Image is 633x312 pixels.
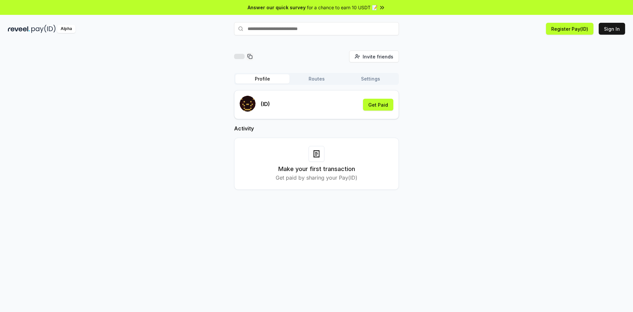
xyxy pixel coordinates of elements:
h3: Make your first transaction [278,164,355,174]
button: Register Pay(ID) [546,23,593,35]
button: Settings [344,74,398,84]
span: for a chance to earn 10 USDT 📝 [307,4,377,11]
div: Alpha [57,25,75,33]
p: Get paid by sharing your Pay(ID) [276,174,357,182]
p: (ID) [261,100,270,108]
button: Sign In [599,23,625,35]
button: Invite friends [349,51,399,62]
button: Routes [289,74,344,84]
button: Profile [235,74,289,84]
h2: Activity [234,124,399,132]
button: Get Paid [363,99,393,111]
span: Answer our quick survey [248,4,306,11]
img: pay_id [31,25,56,33]
img: reveel_dark [8,25,30,33]
span: Invite friends [363,53,393,60]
